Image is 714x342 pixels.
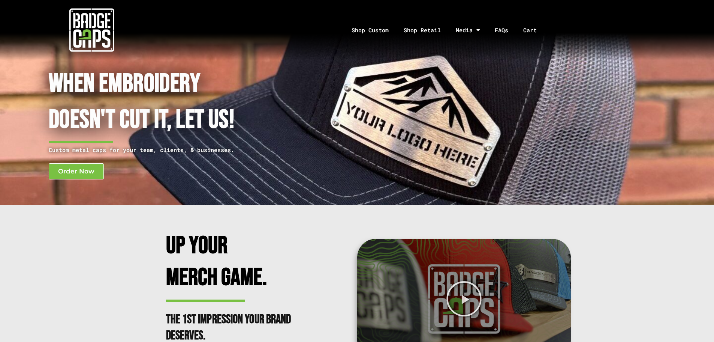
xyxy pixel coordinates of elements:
[183,11,714,50] nav: Menu
[396,11,448,50] a: Shop Retail
[69,8,114,53] img: badgecaps white logo with green acccent
[58,168,94,175] span: Order Now
[49,145,317,155] p: Custom metal caps for your team, clients, & businesses.
[49,66,317,139] h1: When Embroidery Doesn't cut it, Let Us!
[487,11,516,50] a: FAQs
[49,163,104,179] a: Order Now
[446,280,482,317] div: Play Video
[448,11,487,50] a: Media
[166,230,297,294] h2: Up Your Merch Game.
[344,11,396,50] a: Shop Custom
[516,11,554,50] a: Cart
